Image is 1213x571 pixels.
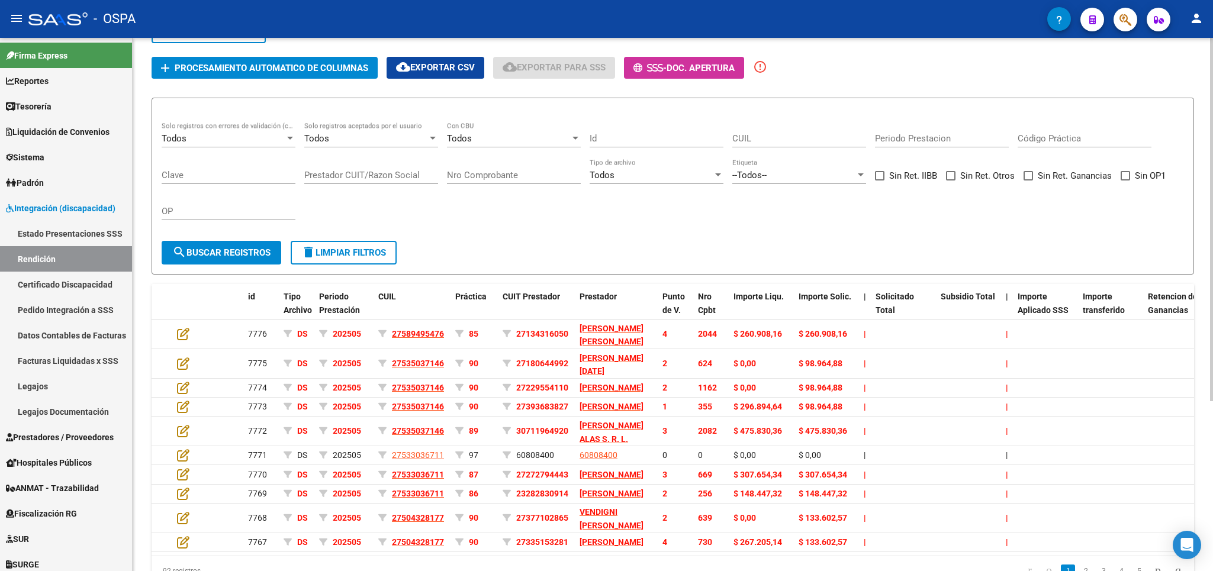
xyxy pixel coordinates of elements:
[960,169,1015,183] span: Sin Ret. Otros
[172,245,186,259] mat-icon: search
[733,383,756,392] span: $ 0,00
[297,329,308,338] span: DS
[633,63,667,73] span: -
[662,426,667,435] span: 3
[6,456,92,469] span: Hospitales Públicos
[392,470,444,479] span: 27533036711
[1135,169,1166,183] span: Sin OP1
[297,402,308,411] span: DS
[392,450,444,460] span: 27533036711
[662,359,667,368] span: 2
[662,489,667,498] span: 2
[864,359,866,368] span: |
[733,292,784,301] span: Importe Liqu.
[162,133,186,144] span: Todos
[864,426,866,435] span: |
[575,284,658,336] datatable-header-cell: Prestador
[936,284,1001,336] datatable-header-cell: Subsidio Total
[378,292,396,301] span: CUIL
[175,63,368,73] span: Procesamiento automatico de columnas
[516,489,568,498] span: 23282830914
[733,513,756,522] span: $ 0,00
[662,402,667,411] span: 1
[9,11,24,25] mat-icon: menu
[580,489,643,498] span: [PERSON_NAME]
[1006,537,1008,547] span: |
[698,426,717,435] span: 2082
[248,400,274,414] div: 7773
[6,533,29,546] span: SUR
[698,359,712,368] span: 624
[1006,489,1008,498] span: |
[859,284,871,336] datatable-header-cell: |
[248,381,274,395] div: 7774
[319,292,360,315] span: Periodo Prestación
[698,489,712,498] span: 256
[799,450,821,460] span: $ 0,00
[243,284,279,336] datatable-header-cell: id
[297,426,308,435] span: DS
[658,284,693,336] datatable-header-cell: Punto de V.
[1078,284,1143,336] datatable-header-cell: Importe transferido
[1006,402,1008,411] span: |
[799,329,847,338] span: $ 260.908,16
[333,537,361,547] span: 202505
[392,329,444,338] span: 27589495476
[733,329,782,338] span: $ 260.908,16
[284,292,312,315] span: Tipo Archivo
[333,402,361,411] span: 202505
[662,513,667,522] span: 2
[6,507,77,520] span: Fiscalización RG
[469,513,478,522] span: 90
[698,402,712,411] span: 355
[248,424,274,438] div: 7772
[733,359,756,368] span: $ 0,00
[6,202,115,215] span: Integración (discapacidad)
[1006,513,1008,522] span: |
[469,450,478,460] span: 97
[733,402,782,411] span: $ 296.894,64
[469,359,478,368] span: 90
[516,470,568,479] span: 27272794443
[580,450,617,460] span: 60808400
[1148,292,1198,315] span: Retencion de Ganancias
[301,247,386,258] span: Limpiar filtros
[799,489,847,498] span: $ 148.447,32
[864,450,865,460] span: |
[297,537,308,547] span: DS
[1018,292,1069,315] span: Importe Aplicado SSS
[1006,426,1008,435] span: |
[248,511,274,525] div: 7768
[864,383,866,392] span: |
[248,357,274,370] div: 7775
[6,49,67,62] span: Firma Express
[333,513,361,522] span: 202505
[753,60,767,74] mat-icon: error_outline
[1173,531,1201,559] div: Open Intercom Messenger
[158,61,172,75] mat-icon: add
[590,170,614,180] span: Todos
[297,383,308,392] span: DS
[387,57,484,79] button: Exportar CSV
[516,329,568,338] span: 27134316050
[698,450,703,460] span: 0
[580,383,643,392] span: [PERSON_NAME]
[1001,284,1013,336] datatable-header-cell: |
[516,426,568,435] span: 30711964920
[799,513,847,522] span: $ 133.602,57
[1083,292,1125,315] span: Importe transferido
[333,489,361,498] span: 202505
[6,482,99,495] span: ANMAT - Trazabilidad
[1189,11,1204,25] mat-icon: person
[304,133,329,144] span: Todos
[1038,169,1112,183] span: Sin Ret. Ganancias
[580,421,643,444] span: [PERSON_NAME] ALAS S. R. L.
[248,292,255,301] span: id
[248,487,274,501] div: 7769
[662,292,685,315] span: Punto de V.
[864,470,866,479] span: |
[516,513,568,522] span: 27377102865
[503,60,517,74] mat-icon: cloud_download
[1006,450,1008,460] span: |
[6,75,49,88] span: Reportes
